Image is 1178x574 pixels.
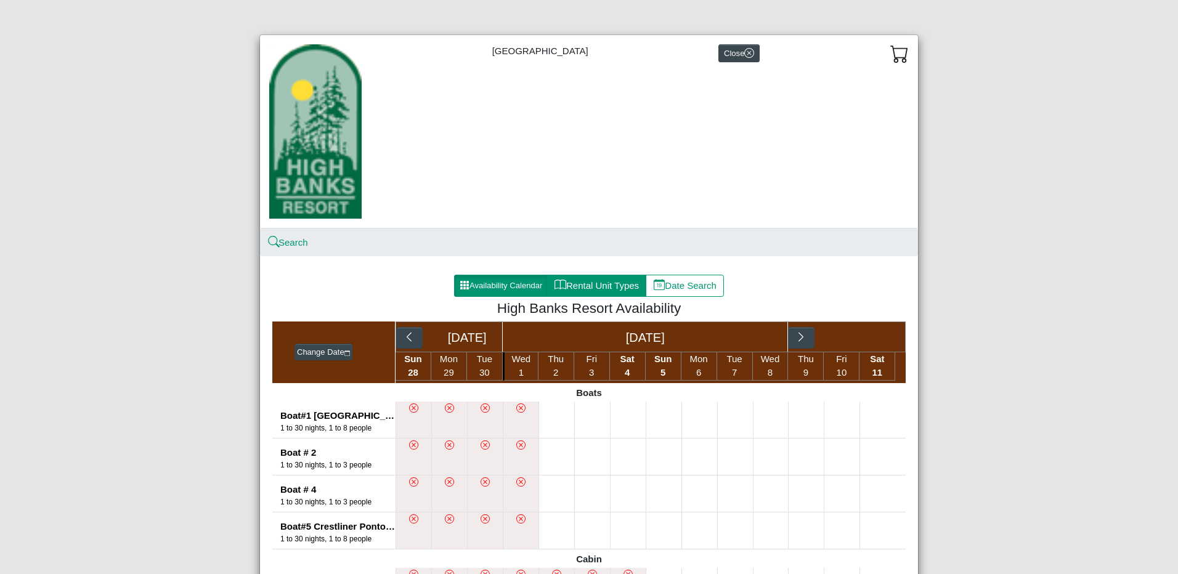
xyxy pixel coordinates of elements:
span: 3 [589,367,594,378]
div: Number of Guests [280,422,396,434]
div: Boats [272,383,906,402]
li: Sun [646,352,681,381]
div: Number of Guests [280,533,396,544]
span: 8 [768,367,773,378]
svg: x circle [516,440,526,450]
li: Tue [717,352,753,381]
li: Tue [467,352,503,381]
span: 2 [553,367,558,378]
svg: search [269,238,278,247]
span: 28 [408,367,418,378]
li: Wed [503,352,538,381]
button: Change Datecalendar [294,344,352,361]
svg: x circle [445,477,454,487]
li: Mon [681,352,717,381]
svg: x circle [481,477,490,487]
svg: chevron right [795,331,807,343]
svg: x circle [445,440,454,450]
div: Boat#5 Crestliner Pontoon [280,520,396,534]
svg: x circle [409,440,418,450]
span: 29 [444,367,454,378]
li: Sat [610,352,646,381]
svg: x circle [744,48,754,58]
a: searchSearch [269,237,308,248]
div: Number of Guests [280,496,396,507]
svg: x circle [445,403,454,413]
li: Fri [824,352,859,381]
span: 6 [696,367,701,378]
button: calendar dateDate Search [646,275,724,297]
svg: calendar date [654,279,665,291]
li: Wed [753,352,789,381]
li: Fri [574,352,610,381]
div: [GEOGRAPHIC_DATA] [260,35,918,228]
svg: x circle [481,514,490,523]
svg: x circle [409,403,418,413]
div: [DATE] [503,322,788,352]
h4: High Banks Resort Availability [282,300,896,317]
li: Sat [859,352,895,381]
div: Boat#1 [GEOGRAPHIC_DATA] [280,409,396,423]
svg: book [554,279,566,291]
div: Boat # 4 [280,483,396,497]
svg: x circle [409,514,418,523]
div: Number of Guests [280,459,396,471]
img: 434d8394-c507-4c7e-820f-02cb6d77d79a.jpg [269,44,362,219]
button: chevron right [788,327,814,349]
li: Mon [431,352,467,381]
div: [DATE] [432,322,503,352]
svg: x circle [516,514,526,523]
svg: x circle [445,514,454,523]
span: 30 [479,367,490,378]
span: 11 [872,367,883,378]
svg: x circle [409,477,418,487]
span: 9 [803,367,808,378]
button: bookRental Unit Types [547,275,646,297]
svg: grid3x3 gap fill [460,280,469,290]
span: 5 [660,367,665,378]
span: 4 [625,367,630,378]
li: Thu [788,352,824,381]
span: 1 [519,367,524,378]
svg: cart [890,44,909,63]
li: Sun [396,352,431,381]
button: grid3x3 gap fillAvailability Calendar [454,275,548,297]
button: chevron left [396,327,423,349]
svg: x circle [516,477,526,487]
svg: x circle [481,440,490,450]
div: Boat # 2 [280,446,396,460]
span: 7 [732,367,737,378]
svg: x circle [481,403,490,413]
span: 10 [837,367,847,378]
div: Cabin [272,549,906,568]
svg: chevron left [404,331,415,343]
svg: calendar [344,350,351,357]
li: Thu [538,352,574,381]
button: Closex circle [718,44,760,62]
svg: x circle [516,403,526,413]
